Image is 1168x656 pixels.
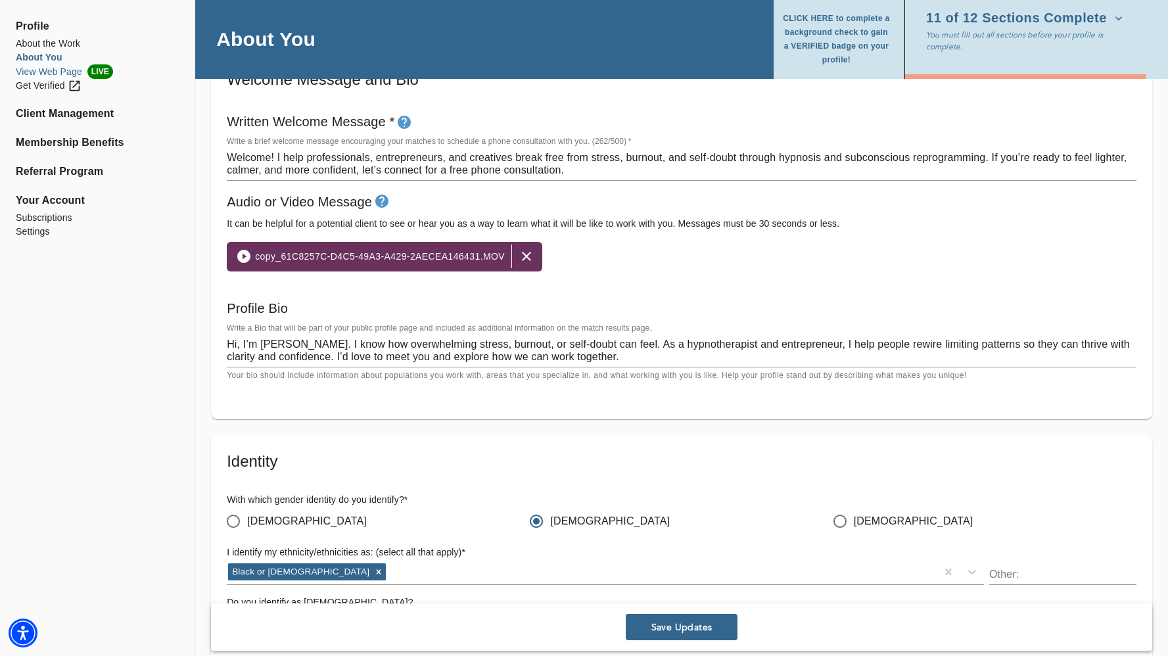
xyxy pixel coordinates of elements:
h6: It can be helpful for a potential client to see or hear you as a way to learn what it will be lik... [227,217,1136,231]
h4: About You [216,27,315,51]
button: tooltip [372,191,392,211]
h6: With which gender identity do you identify? * [227,493,1136,507]
a: View Web PageLIVE [16,64,179,79]
textarea: Hi, I’m [PERSON_NAME]. I know how overwhelming stress, burnout, or self-doubt can feel. As a hypn... [227,338,1136,363]
button: tooltip [394,112,414,132]
a: Membership Benefits [16,135,179,151]
h5: Welcome Message and Bio [227,69,1136,90]
label: Write a brief welcome message encouraging your matches to schedule a phone consultation with you.... [227,138,631,146]
h6: Audio or Video Message [227,191,372,212]
span: [DEMOGRAPHIC_DATA] [854,513,973,529]
span: LIVE [87,64,113,79]
span: Your Account [16,193,179,208]
a: About You [16,51,179,64]
a: Subscriptions [16,211,179,225]
h5: Identity [227,451,1136,472]
span: 11 of 12 Sections Complete [926,12,1123,25]
span: Profile [16,18,179,34]
a: About the Work [16,37,179,51]
span: CLICK HERE to complete a background check to gain a VERIFIED badge on your profile! [782,12,891,67]
li: View Web Page [16,64,179,79]
span: [DEMOGRAPHIC_DATA] [550,513,670,529]
label: Write a Bio that will be part of your public profile page and included as additional information ... [227,324,652,332]
div: Get Verified [16,79,82,93]
h6: Profile Bio [227,298,1136,319]
a: Get Verified [16,79,179,93]
h6: I identify my ethnicity/ethnicities as: (select all that apply) * [227,546,984,560]
textarea: Welcome! I help professionals, entrepreneurs, and creatives break free from stress, burnout, and ... [227,151,1136,176]
span: Save Updates [631,621,732,634]
button: Save Updates [626,614,737,640]
h6: Do you identify as [DEMOGRAPHIC_DATA]? [227,596,1136,610]
h6: Written Welcome Message * [227,111,1136,133]
button: copy_61C8257C-D4C5-49A3-A429-2AECEA146431.MOV [235,245,511,269]
a: Settings [16,225,179,239]
a: Referral Program [16,164,179,179]
a: Client Management [16,106,179,122]
p: Your bio should include information about populations you work with, areas that you specialize in... [227,369,1136,383]
div: Accessibility Menu [9,619,37,647]
div: Black or [DEMOGRAPHIC_DATA] [228,563,371,580]
span: copy_61C8257C-D4C5-49A3-A429-2AECEA146431.MOV [255,248,505,265]
p: You must fill out all sections before your profile is complete. [926,29,1131,53]
span: [DEMOGRAPHIC_DATA] [247,513,367,529]
button: CLICK HERE to complete a background check to gain a VERIFIED badge on your profile! [782,8,897,71]
button: 11 of 12 Sections Complete [926,8,1128,29]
